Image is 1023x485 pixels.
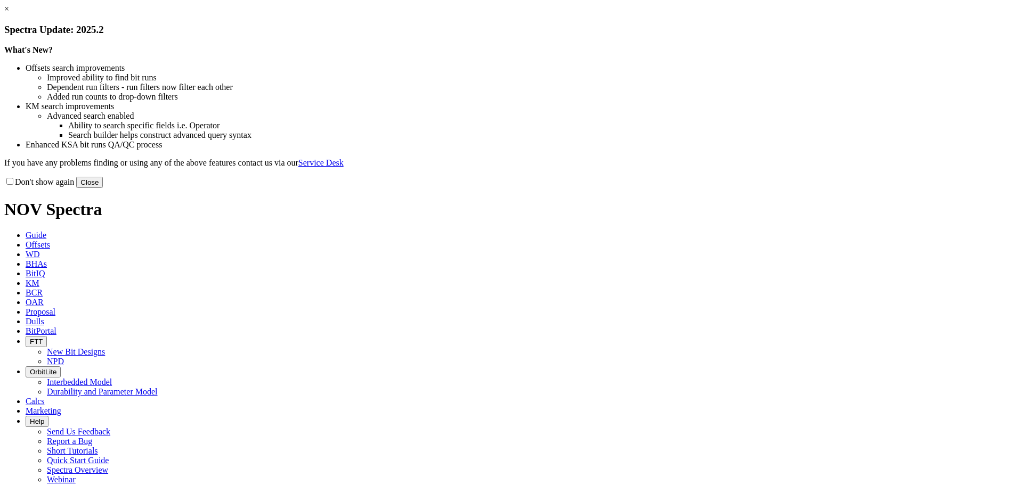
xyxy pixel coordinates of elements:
[26,102,1019,111] li: KM search improvements
[47,475,76,484] a: Webinar
[26,406,61,415] span: Marketing
[4,200,1019,219] h1: NOV Spectra
[4,177,74,186] label: Don't show again
[4,24,1019,36] h3: Spectra Update: 2025.2
[47,347,105,356] a: New Bit Designs
[47,427,110,436] a: Send Us Feedback
[26,278,39,287] span: KM
[47,437,92,446] a: Report a Bug
[26,326,56,335] span: BitPortal
[26,397,45,406] span: Calcs
[26,63,1019,73] li: Offsets search improvements
[30,417,44,425] span: Help
[4,4,9,13] a: ×
[47,73,1019,83] li: Improved ability to find bit runs
[26,240,50,249] span: Offsets
[47,377,112,387] a: Interbedded Model
[26,298,44,307] span: OAR
[26,250,40,259] span: WD
[4,158,1019,168] p: If you have any problems finding or using any of the above features contact us via our
[30,368,56,376] span: OrbitLite
[47,456,109,465] a: Quick Start Guide
[47,83,1019,92] li: Dependent run filters - run filters now filter each other
[30,338,43,346] span: FTT
[26,140,1019,150] li: Enhanced KSA bit runs QA/QC process
[47,446,98,455] a: Short Tutorials
[47,92,1019,102] li: Added run counts to drop-down filters
[26,269,45,278] span: BitIQ
[298,158,344,167] a: Service Desk
[47,111,1019,121] li: Advanced search enabled
[26,288,43,297] span: BCR
[6,178,13,185] input: Don't show again
[26,231,46,240] span: Guide
[68,121,1019,130] li: Ability to search specific fields i.e. Operator
[26,317,44,326] span: Dulls
[4,45,53,54] strong: What's New?
[26,259,47,268] span: BHAs
[76,177,103,188] button: Close
[26,307,55,316] span: Proposal
[47,387,158,396] a: Durability and Parameter Model
[47,465,108,474] a: Spectra Overview
[68,130,1019,140] li: Search builder helps construct advanced query syntax
[47,357,64,366] a: NPD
